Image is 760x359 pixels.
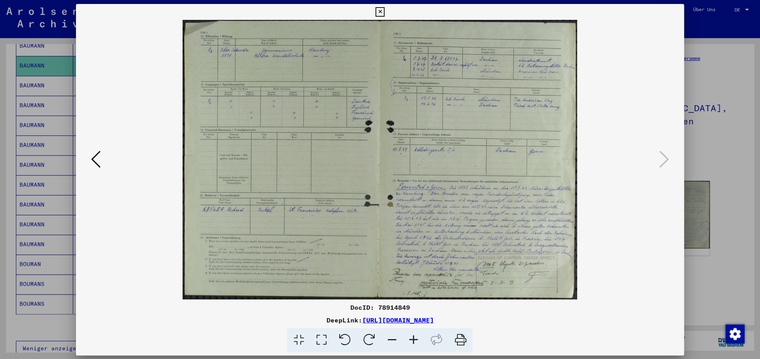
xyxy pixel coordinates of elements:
[103,20,657,299] img: 002.jpg
[725,324,744,344] img: Zustimmung ändern
[76,315,684,325] div: DeepLink:
[725,324,744,343] div: Zustimmung ändern
[362,316,433,324] a: [URL][DOMAIN_NAME]
[76,303,684,312] div: DocID: 78914849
